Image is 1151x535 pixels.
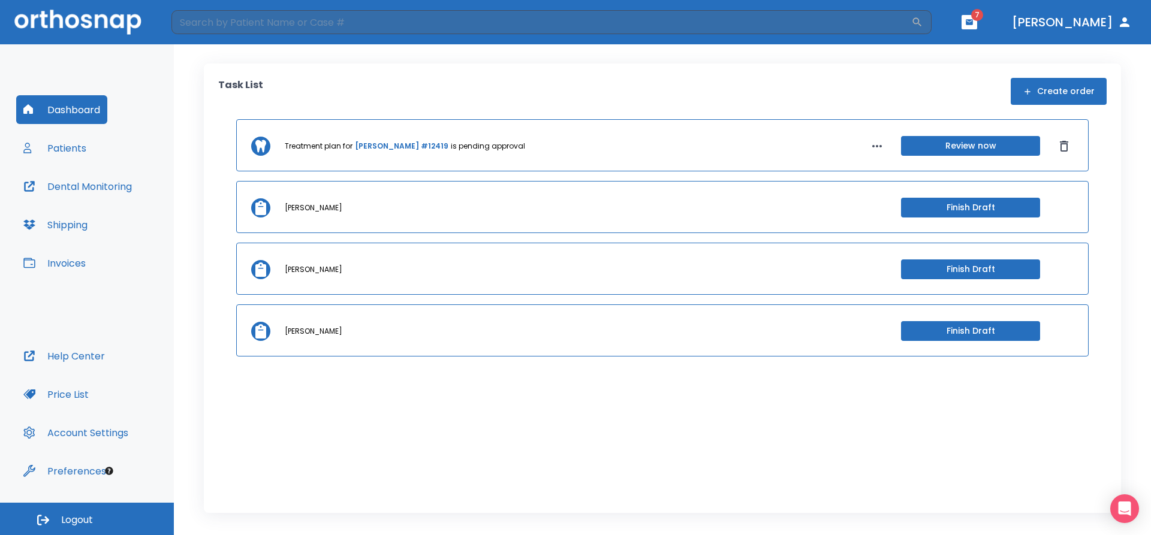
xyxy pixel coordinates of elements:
[16,457,113,485] button: Preferences
[61,513,93,527] span: Logout
[1011,78,1107,105] button: Create order
[14,10,141,34] img: Orthosnap
[16,380,96,409] button: Price List
[901,136,1040,156] button: Review now
[16,172,139,201] button: Dental Monitoring
[901,321,1040,341] button: Finish Draft
[355,141,448,152] a: [PERSON_NAME] #12419
[104,466,115,476] div: Tooltip anchor
[16,249,93,277] button: Invoices
[171,10,911,34] input: Search by Patient Name or Case #
[901,259,1040,279] button: Finish Draft
[901,198,1040,217] button: Finish Draft
[16,341,112,370] button: Help Center
[451,141,525,152] p: is pending approval
[285,202,342,213] p: [PERSON_NAME]
[285,326,342,337] p: [PERSON_NAME]
[16,95,107,124] button: Dashboard
[16,418,135,447] button: Account Settings
[285,264,342,275] p: [PERSON_NAME]
[16,134,94,162] button: Patients
[285,141,352,152] p: Treatment plan for
[16,210,95,239] button: Shipping
[218,78,263,105] p: Task List
[971,9,983,21] span: 7
[1110,494,1139,523] div: Open Intercom Messenger
[1054,137,1074,156] button: Dismiss
[1007,11,1137,33] button: [PERSON_NAME]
